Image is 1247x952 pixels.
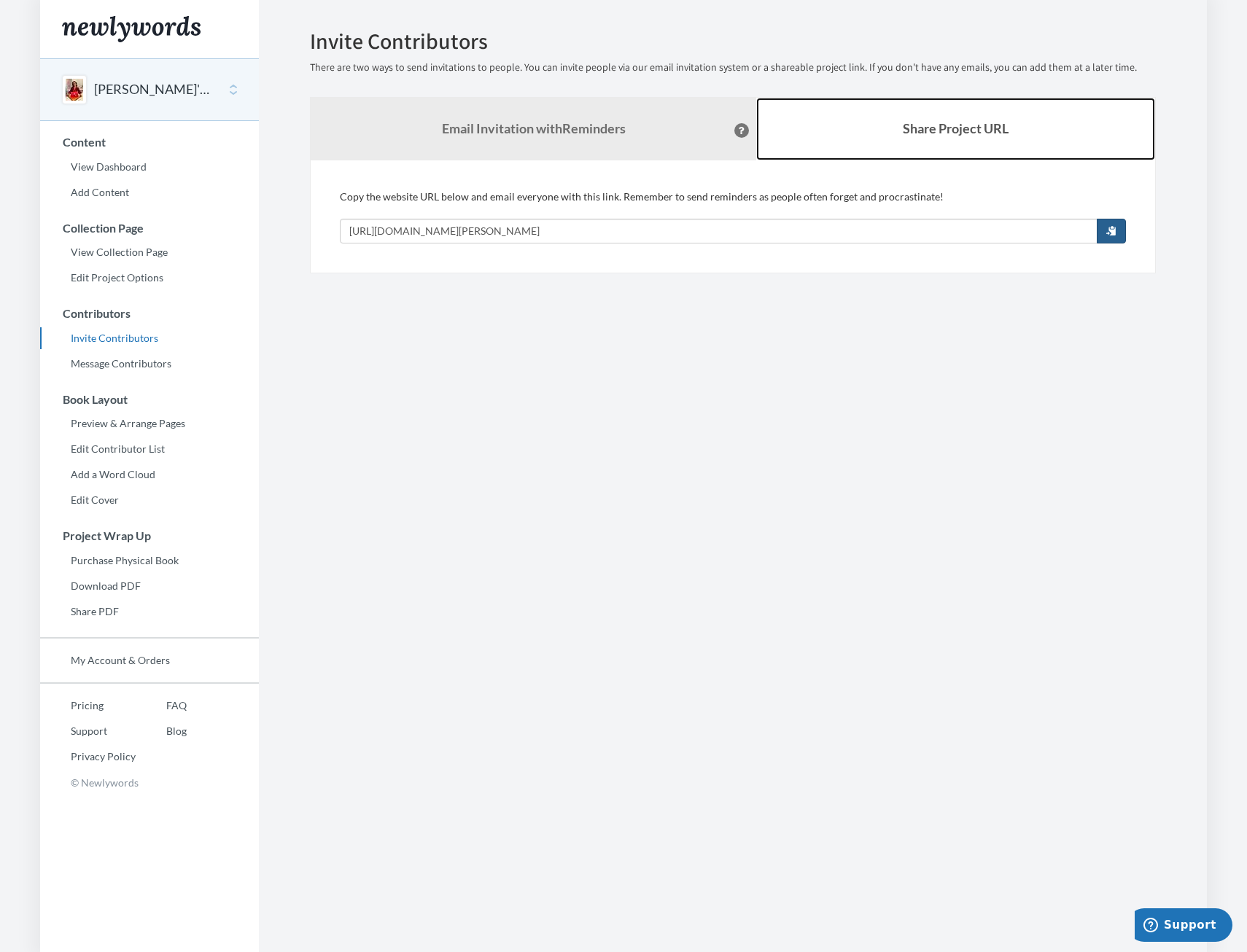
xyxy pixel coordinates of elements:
[41,307,259,320] h3: Contributors
[40,241,259,263] a: View Collection Page
[40,413,259,434] a: Preview & Arrange Pages
[40,649,259,671] a: My Account & Orders
[94,80,212,99] button: [PERSON_NAME]'s 50th Birthday Celebration
[40,575,259,597] a: Download PDF
[40,156,259,178] a: View Dashboard
[40,601,259,623] a: Share PDF
[40,327,259,349] a: Invite Contributors
[40,182,259,203] a: Add Content
[40,267,259,289] a: Edit Project Options
[41,393,259,406] h3: Book Layout
[40,438,259,460] a: Edit Contributor List
[442,120,626,136] strong: Email Invitation with Reminders
[41,136,259,149] h3: Content
[136,695,187,717] a: FAQ
[903,120,1009,136] b: Share Project URL
[40,464,259,485] a: Add a Word Cloud
[1135,908,1232,945] iframe: Opens a widget where you can chat to one of our agents
[41,529,259,542] h3: Project Wrap Up
[62,16,201,42] img: Newlywords logo
[40,771,259,794] p: © Newlywords
[40,550,259,571] a: Purchase Physical Book
[40,720,136,742] a: Support
[340,190,1126,243] div: Copy the website URL below and email everyone with this link. Remember to send reminders as peopl...
[40,489,259,511] a: Edit Cover
[310,29,1156,53] h2: Invite Contributors
[41,222,259,235] h3: Collection Page
[40,353,259,375] a: Message Contributors
[136,720,187,742] a: Blog
[40,695,136,717] a: Pricing
[40,746,136,768] a: Privacy Policy
[310,61,1156,75] p: There are two ways to send invitations to people. You can invite people via our email invitation ...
